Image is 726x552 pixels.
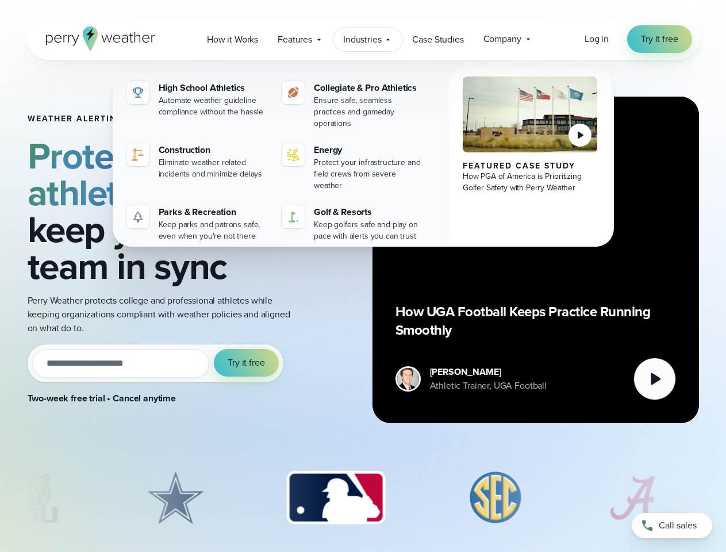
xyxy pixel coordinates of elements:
[277,139,428,196] a: Energy Protect your infrastructure and field crews from severe weather
[641,32,678,46] span: Try it free
[314,81,424,95] div: Collegiate & Pro Athletics
[585,32,609,46] a: Log in
[286,86,300,99] img: proathletics-icon@2x-1.svg
[343,33,381,47] span: Industries
[159,143,268,157] div: Construction
[159,95,268,118] div: Automate weather guideline compliance without the hassle
[449,67,612,256] a: PGA of America, Frisco Campus Featured Case Study How PGA of America is Prioritizing Golfer Safet...
[314,219,424,242] div: Keep golfers safe and play on pace with alerts you can trust
[28,114,297,124] h1: Weather Alerting System
[159,81,268,95] div: High School Athletics
[122,76,273,122] a: High School Athletics Automate weather guideline compliance without the hassle
[131,469,220,527] img: %E2%9C%85-Dallas-Cowboys.svg
[314,157,424,191] div: Protect your infrastructure and field crews from severe weather
[627,25,692,53] a: Try it free
[286,148,300,162] img: energy-icon@2x-1.svg
[131,86,145,99] img: highschool-icon.svg
[314,205,424,219] div: Golf & Resorts
[452,469,540,527] div: 4 of 8
[197,28,268,51] a: How it Works
[159,205,268,219] div: Parks & Recreation
[585,32,609,45] span: Log in
[452,469,540,527] img: %E2%9C%85-SEC.svg
[463,171,598,194] div: How PGA of America is Prioritizing Golfer Safety with Perry Weather
[28,137,297,285] h2: and keep your team in sync
[228,356,264,370] span: Try it free
[214,349,278,377] button: Try it free
[122,139,273,185] a: Construction Eliminate weather related incidents and minimize delays
[278,33,312,47] span: Features
[275,469,396,527] div: 3 of 8
[430,379,547,393] div: Athletic Trainer, UGA Football
[159,157,268,180] div: Eliminate weather related incidents and minimize delays
[277,201,428,247] a: Golf & Resorts Keep golfers safe and play on pace with alerts you can trust
[395,302,676,339] p: How UGA Football Keeps Practice Running Smoothly
[28,469,699,532] div: slideshow
[28,392,176,405] strong: Two-week free trial • Cancel anytime
[122,201,273,247] a: Parks & Recreation Keep parks and patrons safe, even when you're not there
[314,143,424,157] div: Energy
[314,95,424,129] div: Ensure safe, seamless practices and gameday operations
[159,219,268,242] div: Keep parks and patrons safe, even when you're not there
[28,294,297,335] p: Perry Weather protects college and professional athletes while keeping organizations compliant wi...
[430,365,547,379] div: [PERSON_NAME]
[596,469,671,527] img: University-of-Alabama.svg
[463,162,598,171] div: Featured Case Study
[131,148,145,162] img: noun-crane-7630938-1@2x.svg
[632,513,712,538] a: Call sales
[277,76,428,134] a: Collegiate & Pro Athletics Ensure safe, seamless practices and gameday operations
[28,129,155,220] strong: Protect athletes
[659,519,697,532] span: Call sales
[275,469,396,527] img: MLB.svg
[131,469,220,527] div: 2 of 8
[286,210,300,224] img: golf-iconV2.svg
[596,469,671,527] div: 5 of 8
[483,32,521,46] span: Company
[131,210,145,224] img: parks-icon-grey.svg
[207,33,258,47] span: How it Works
[402,28,473,51] a: Case Studies
[412,33,463,47] span: Case Studies
[463,76,598,152] img: PGA of America, Frisco Campus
